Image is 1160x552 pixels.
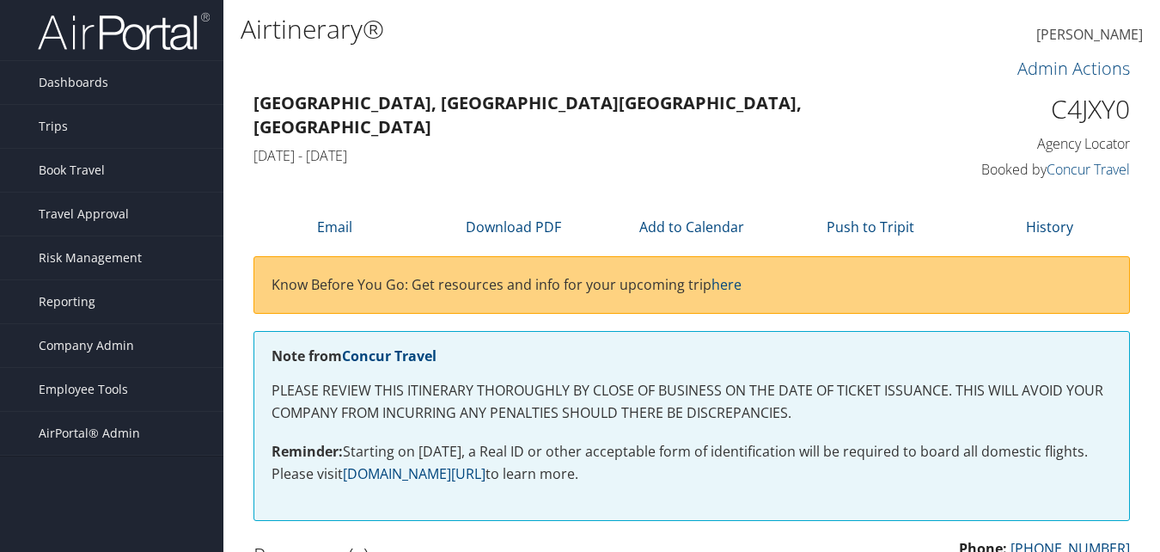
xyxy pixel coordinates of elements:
[639,218,744,236] a: Add to Calendar
[827,218,914,236] a: Push to Tripit
[272,274,1112,297] p: Know Before You Go: Get resources and info for your upcoming trip
[272,442,343,461] strong: Reminder:
[272,380,1112,424] p: PLEASE REVIEW THIS ITINERARY THOROUGHLY BY CLOSE OF BUSINESS ON THE DATE OF TICKET ISSUANCE. THIS...
[38,11,210,52] img: airportal-logo.png
[39,412,140,455] span: AirPortal® Admin
[39,193,129,236] span: Travel Approval
[39,105,68,148] span: Trips
[39,368,128,411] span: Employee Tools
[931,160,1131,179] h4: Booked by
[931,134,1131,153] h4: Agency Locator
[253,91,802,138] strong: [GEOGRAPHIC_DATA], [GEOGRAPHIC_DATA] [GEOGRAPHIC_DATA], [GEOGRAPHIC_DATA]
[39,280,95,323] span: Reporting
[1047,160,1130,179] a: Concur Travel
[39,61,108,104] span: Dashboards
[253,146,905,165] h4: [DATE] - [DATE]
[39,324,134,367] span: Company Admin
[466,218,561,236] a: Download PDF
[241,11,842,47] h1: Airtinerary®
[711,275,742,294] a: here
[343,464,485,483] a: [DOMAIN_NAME][URL]
[272,441,1112,485] p: Starting on [DATE], a Real ID or other acceptable form of identification will be required to boar...
[39,149,105,192] span: Book Travel
[931,91,1131,127] h1: C4JXY0
[342,347,437,365] a: Concur Travel
[1036,9,1143,62] a: [PERSON_NAME]
[1017,57,1130,80] a: Admin Actions
[39,236,142,279] span: Risk Management
[272,347,437,365] strong: Note from
[317,218,352,236] a: Email
[1026,218,1073,236] a: History
[1036,25,1143,44] span: [PERSON_NAME]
